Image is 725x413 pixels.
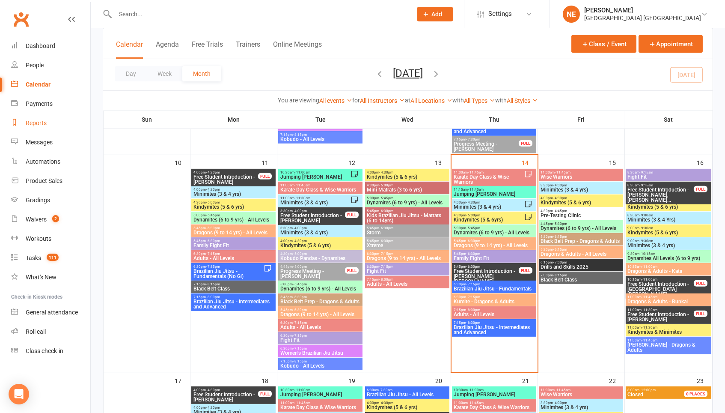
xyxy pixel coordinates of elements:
[367,281,448,287] span: Adults - All Levels
[380,171,394,174] span: - 4:30pm
[367,171,448,174] span: 4:00pm
[26,254,41,261] div: Tasks
[193,188,274,192] span: 4:00pm
[11,171,90,191] a: Product Sales
[280,338,361,343] span: Fight Fit
[11,75,90,94] a: Calendar
[206,252,220,256] span: - 7:15pm
[367,252,448,256] span: 6:30pm
[280,325,361,330] span: Adults - All Levels
[206,213,220,217] span: - 5:45pm
[541,174,622,180] span: Wise Warriors
[193,201,274,204] span: 4:30pm
[26,42,55,49] div: Dashboard
[466,308,481,312] span: - 8:00pm
[627,342,710,353] span: [PERSON_NAME] - Dragons & Adults
[454,269,520,284] span: Free Student Introduction - [PERSON_NAME], [PERSON_NAME]...
[367,269,448,274] span: Fight Fit
[367,213,448,223] span: Kids Brazilian Jiu Jitsu - Matrats (6 to 14yrs)
[293,252,307,256] span: - 5:00pm
[454,321,535,325] span: 7:15pm
[293,226,307,230] span: - 4:00pm
[454,239,535,243] span: 5:45pm
[11,191,90,210] a: Gradings
[627,230,710,235] span: Kindymites (5 & 6 yrs)
[454,188,535,192] span: 11:15am
[454,204,525,209] span: Minimites (3 & 4 yrs)
[454,286,535,291] span: Brazilian Jiu Jitsu - Fundamentals
[280,299,361,304] span: Black Belt Prep - Dragons & Adults
[360,97,405,104] a: All Instructors
[206,265,220,269] span: - 7:15pm
[115,66,147,81] button: Day
[454,243,535,248] span: Dragons (9 to 14 yrs) - All Levels
[280,256,361,261] span: Kobudo Pandas - Dynamites
[454,171,525,174] span: 11:00am
[625,111,713,129] th: Sat
[280,230,361,235] span: Minimites (3 & 4 yrs)
[236,40,260,59] button: Trainers
[352,97,360,104] strong: for
[293,282,307,286] span: - 5:45pm
[280,213,346,223] span: Free Student Introduction - [PERSON_NAME]
[541,251,622,257] span: Dragons & Adults - All Levels
[293,209,307,213] span: - 4:00pm
[193,204,274,209] span: Kindymites (5 & 6 yrs)
[553,273,568,277] span: - 8:15pm
[206,171,220,174] span: - 4:30pm
[451,111,538,129] th: Thu
[193,265,264,269] span: 6:30pm
[627,183,695,187] span: 8:30am
[541,260,622,264] span: 6:15pm
[293,265,307,269] span: - 5:00pm
[454,226,535,230] span: 5:00pm
[627,299,710,304] span: Dragons & Adults - Bunkai
[26,216,47,223] div: Waivers
[280,363,361,368] span: Kobudo - All Levels
[367,183,448,187] span: 4:30pm
[26,100,53,107] div: Payments
[627,278,695,281] span: 10:15am
[466,282,481,286] span: - 7:15pm
[293,334,307,338] span: - 7:15pm
[584,6,701,14] div: [PERSON_NAME]
[280,269,346,279] span: Progress Meeting - [PERSON_NAME]
[293,295,307,299] span: - 6:30pm
[9,384,29,404] div: Open Intercom Messenger
[367,256,448,261] span: Dragons (9 to 14 yrs) - All Levels
[182,66,221,81] button: Month
[26,177,62,184] div: Product Sales
[280,252,361,256] span: 4:30pm
[10,9,32,30] a: Clubworx
[640,183,654,187] span: - 9:15am
[697,155,712,169] div: 16
[627,326,710,329] span: 11:00am
[553,235,568,239] span: - 6:15pm
[193,226,274,230] span: 5:45pm
[280,321,361,325] span: 6:30pm
[280,243,361,248] span: Kindymites (5 & 6 yrs)
[454,213,525,217] span: 4:30pm
[206,282,220,286] span: - 8:15pm
[293,133,307,137] span: - 8:15pm
[694,186,707,192] div: FULL
[627,269,710,274] span: Dragons & Adults - Kata
[156,40,179,59] button: Agenda
[193,171,259,174] span: 4:00pm
[435,373,451,387] div: 20
[193,252,274,256] span: 6:30pm
[454,192,535,197] span: Jumping [PERSON_NAME]
[627,308,695,312] span: 11:00am
[435,155,451,169] div: 13
[367,209,448,213] span: 5:45pm
[454,141,520,152] span: Progress Meeting - [PERSON_NAME]
[26,309,78,316] div: General attendance
[627,174,710,180] span: Fight Fit
[26,120,47,126] div: Reports
[26,81,51,88] div: Calendar
[11,114,90,133] a: Reports
[609,155,624,169] div: 15
[468,188,484,192] span: - 11:45am
[193,286,274,291] span: Black Belt Class
[280,133,361,137] span: 7:15pm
